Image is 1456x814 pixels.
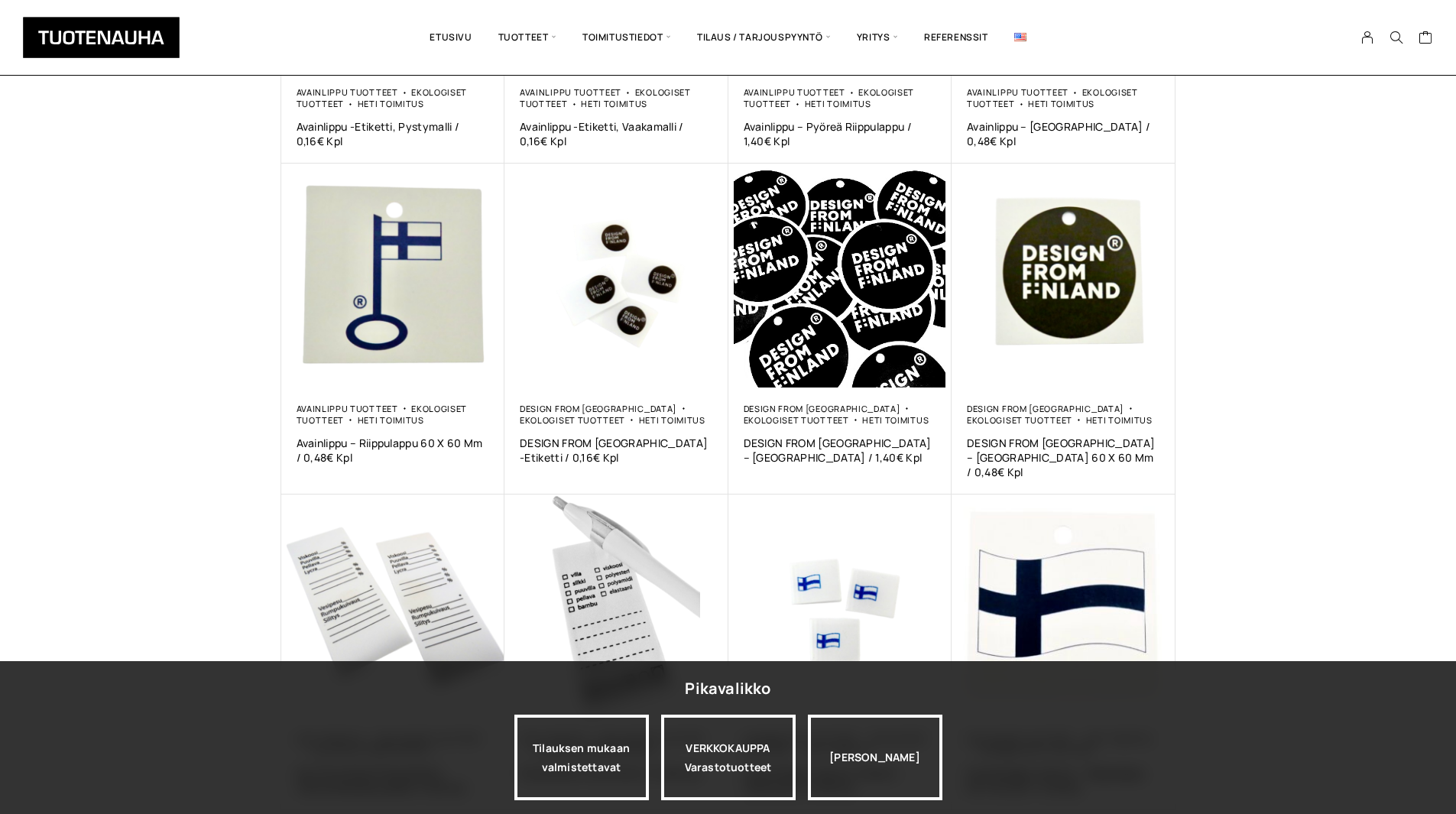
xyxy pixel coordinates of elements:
a: Heti toimitus [358,98,424,109]
a: Heti toimitus [805,98,871,109]
a: Design From [GEOGRAPHIC_DATA] [744,403,901,414]
a: Heti toimitus [581,98,647,109]
a: Avainlippu – Pyöreä Riippulappu / 1,40€ Kpl [744,119,937,148]
img: Tuotenauha Oy [23,17,180,58]
a: Avainlippu tuotteet [967,86,1068,98]
a: Heti toimitus [639,414,705,426]
div: VERKKOKAUPPA Varastotuotteet [661,715,796,800]
button: Search [1382,31,1411,44]
a: VERKKOKAUPPAVarastotuotteet [661,715,796,800]
a: Referenssit [911,11,1001,63]
span: Tuotteet [485,11,569,63]
a: Avainlippu tuotteet [297,86,398,98]
a: Avainlippu tuotteet [744,86,845,98]
span: Tilaus / Tarjouspyyntö [684,11,844,63]
a: Avainlippu – [GEOGRAPHIC_DATA] / 0,48€ Kpl [967,119,1160,148]
a: Avainlippu tuotteet [520,86,621,98]
a: Design From [GEOGRAPHIC_DATA] [520,403,677,414]
a: Heti toimitus [1028,98,1094,109]
a: Avainlippu tuotteet [297,403,398,414]
div: [PERSON_NAME] [808,715,942,800]
a: My Account [1353,31,1383,44]
img: English [1014,33,1026,41]
a: Heti toimitus [358,414,424,426]
a: Avainlippu – Riippulappu 60 X 60 Mm / 0,48€ Kpl [297,436,490,465]
a: Ekologiset tuotteet [744,86,915,109]
a: Ekologiset tuotteet [520,414,625,426]
a: Avainlippu -Etiketti, Vaakamalli / 0,16€ Kpl [520,119,713,148]
a: Ekologiset tuotteet [967,414,1072,426]
a: Tilauksen mukaan valmistettavat [514,715,649,800]
a: Heti toimitus [1086,414,1153,426]
a: Etusivu [417,11,485,63]
a: DESIGN FROM [GEOGRAPHIC_DATA] -Etiketti / 0,16€ Kpl [520,436,713,465]
a: Avainlippu -etiketti, pystymalli / 0,16€ Kpl [297,119,490,148]
span: Toimitustiedot [569,11,684,63]
a: Ekologiset tuotteet [744,414,849,426]
a: Design From [GEOGRAPHIC_DATA] [967,403,1124,414]
span: Yritys [844,11,911,63]
a: Heti toimitus [862,414,929,426]
div: Pikavalikko [685,675,770,702]
a: Cart [1419,30,1433,48]
a: DESIGN FROM [GEOGRAPHIC_DATA] – [GEOGRAPHIC_DATA] 60 X 60 Mm / 0,48€ Kpl [967,436,1160,479]
a: Ekologiset tuotteet [297,86,468,109]
a: DESIGN FROM [GEOGRAPHIC_DATA] – [GEOGRAPHIC_DATA] / 1,40€ Kpl [744,436,937,465]
a: Ekologiset tuotteet [297,403,468,426]
a: Ekologiset tuotteet [967,86,1138,109]
a: Ekologiset tuotteet [520,86,691,109]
